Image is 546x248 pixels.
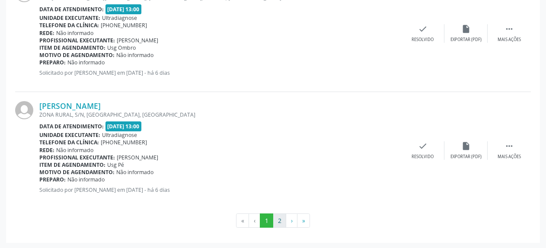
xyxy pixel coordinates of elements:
span: Não informado [56,146,93,154]
b: Rede: [39,146,54,154]
p: Solicitado por [PERSON_NAME] em [DATE] - há 6 dias [39,69,401,76]
span: Ultradiagnose [102,131,137,139]
b: Data de atendimento: [39,123,104,130]
button: Go to last page [297,213,310,228]
button: Go to page 2 [273,213,286,228]
b: Data de atendimento: [39,6,104,13]
span: [PHONE_NUMBER] [101,22,147,29]
b: Telefone da clínica: [39,22,99,29]
ul: Pagination [15,213,531,228]
img: img [15,101,33,119]
span: Não informado [67,176,105,183]
b: Item de agendamento: [39,161,105,169]
b: Rede: [39,29,54,37]
a: [PERSON_NAME] [39,101,101,111]
span: Não informado [116,169,153,176]
i: insert_drive_file [461,141,471,151]
span: [PHONE_NUMBER] [101,139,147,146]
b: Motivo de agendamento: [39,51,115,59]
div: Exportar (PDF) [450,154,482,160]
b: Motivo de agendamento: [39,169,115,176]
b: Profissional executante: [39,37,115,44]
b: Telefone da clínica: [39,139,99,146]
i: check [418,141,428,151]
span: Não informado [56,29,93,37]
p: Solicitado por [PERSON_NAME] em [DATE] - há 6 dias [39,186,401,194]
span: Não informado [67,59,105,66]
i:  [504,24,514,34]
div: Mais ações [498,154,521,160]
i: check [418,24,428,34]
span: Usg Pé [107,161,124,169]
b: Item de agendamento: [39,44,105,51]
div: Resolvido [412,154,434,160]
div: Exportar (PDF) [450,37,482,43]
b: Unidade executante: [39,131,100,139]
span: Usg Ombro [107,44,136,51]
span: [DATE] 13:00 [105,121,142,131]
b: Preparo: [39,176,66,183]
button: Go to next page [286,213,297,228]
b: Preparo: [39,59,66,66]
i:  [504,141,514,151]
span: Ultradiagnose [102,14,137,22]
span: [PERSON_NAME] [117,37,158,44]
span: [PERSON_NAME] [117,154,158,161]
b: Unidade executante: [39,14,100,22]
span: Não informado [116,51,153,59]
span: [DATE] 13:00 [105,4,142,14]
i: insert_drive_file [461,24,471,34]
div: Resolvido [412,37,434,43]
b: Profissional executante: [39,154,115,161]
div: Mais ações [498,37,521,43]
button: Go to page 1 [260,213,273,228]
div: ZONA RURAL, S/N, [GEOGRAPHIC_DATA], [GEOGRAPHIC_DATA] [39,111,401,118]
